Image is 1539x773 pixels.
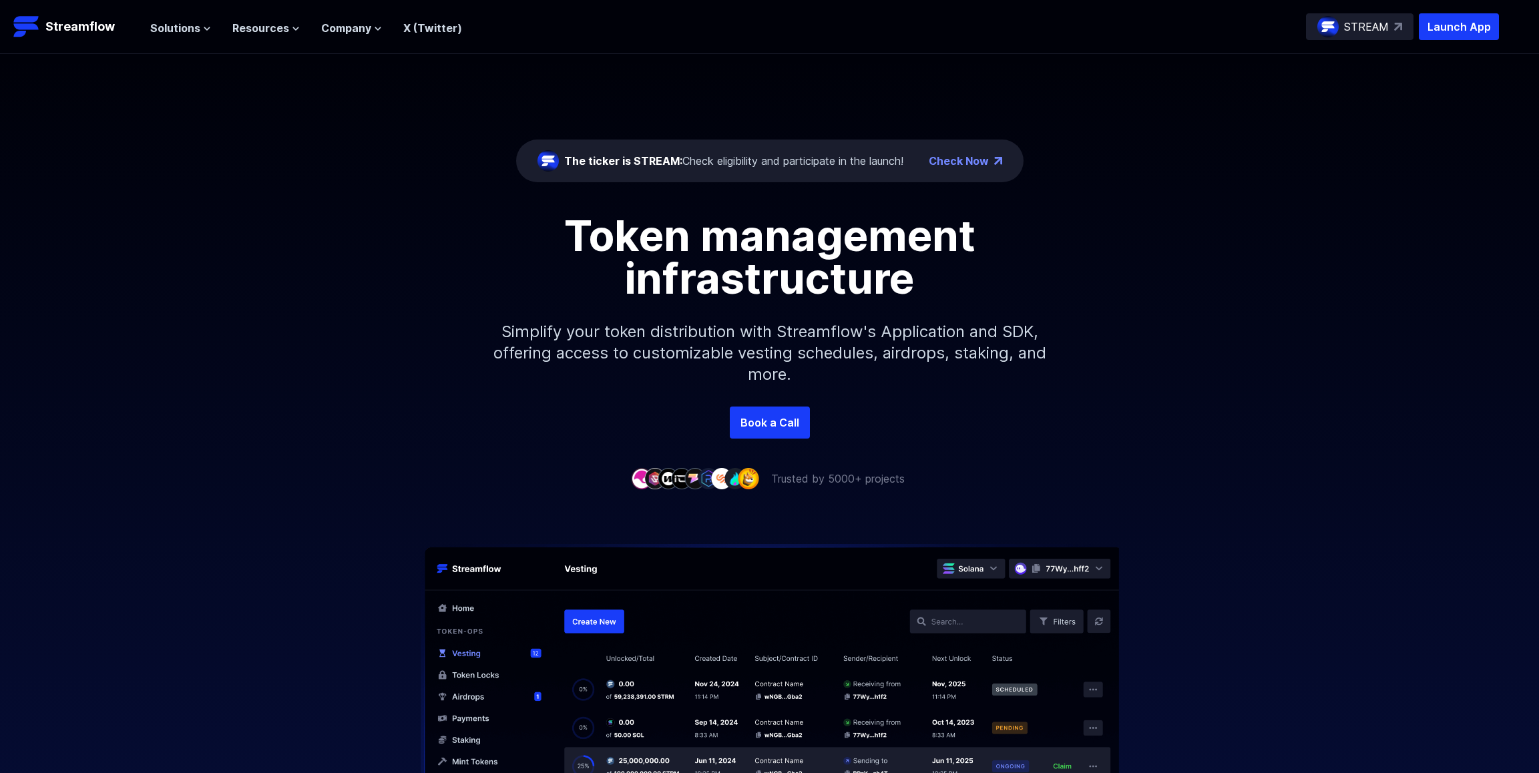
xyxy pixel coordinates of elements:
img: company-9 [738,468,759,489]
span: Company [321,20,371,36]
p: Trusted by 5000+ projects [771,471,905,487]
img: Streamflow Logo [13,13,40,40]
a: Check Now [929,153,989,169]
button: Resources [232,20,300,36]
img: top-right-arrow.png [994,157,1002,165]
button: Solutions [150,20,211,36]
img: streamflow-logo-circle.png [1317,16,1339,37]
img: top-right-arrow.svg [1394,23,1402,31]
img: company-1 [631,468,652,489]
a: X (Twitter) [403,21,462,35]
button: Launch App [1419,13,1499,40]
button: Company [321,20,382,36]
p: Streamflow [45,17,115,36]
img: company-7 [711,468,732,489]
div: Check eligibility and participate in the launch! [564,153,903,169]
img: company-4 [671,468,692,489]
a: STREAM [1306,13,1413,40]
span: Solutions [150,20,200,36]
a: Book a Call [730,407,810,439]
span: Resources [232,20,289,36]
p: Simplify your token distribution with Streamflow's Application and SDK, offering access to custom... [483,300,1057,407]
a: Streamflow [13,13,137,40]
img: streamflow-logo-circle.png [537,150,559,172]
p: STREAM [1344,19,1389,35]
img: company-5 [684,468,706,489]
img: company-6 [698,468,719,489]
h1: Token management infrastructure [469,214,1070,300]
span: The ticker is STREAM: [564,154,682,168]
img: company-2 [644,468,666,489]
img: company-3 [658,468,679,489]
img: company-8 [724,468,746,489]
